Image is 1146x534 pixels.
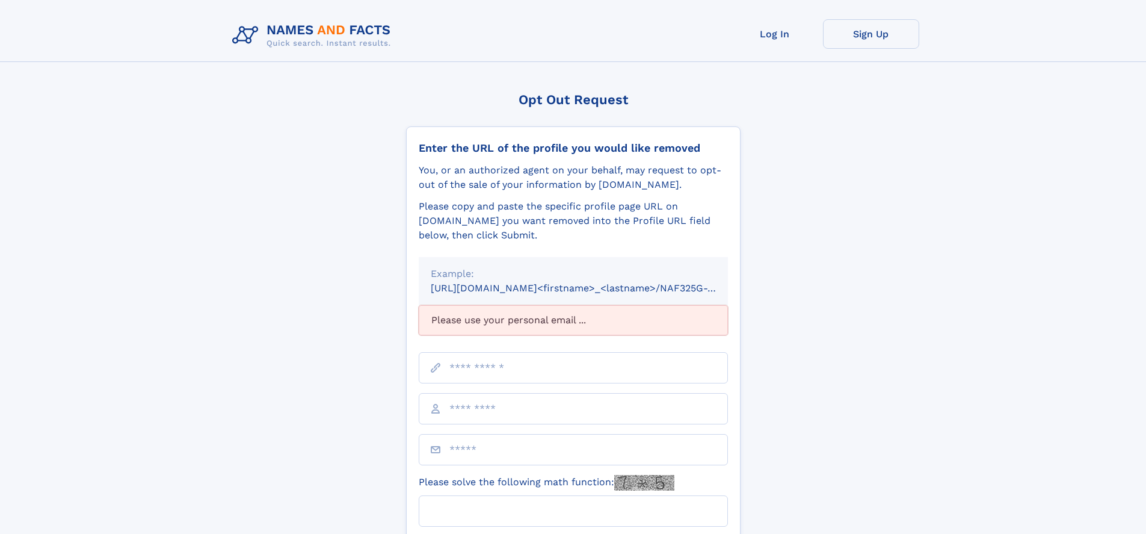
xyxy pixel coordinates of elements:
div: You, or an authorized agent on your behalf, may request to opt-out of the sale of your informatio... [419,163,728,192]
div: Enter the URL of the profile you would like removed [419,141,728,155]
div: Please use your personal email ... [419,305,728,335]
label: Please solve the following math function: [419,475,674,491]
div: Opt Out Request [406,92,741,107]
a: Sign Up [823,19,919,49]
small: [URL][DOMAIN_NAME]<firstname>_<lastname>/NAF325G-xxxxxxxx [431,282,751,294]
a: Log In [727,19,823,49]
div: Example: [431,267,716,281]
img: Logo Names and Facts [227,19,401,52]
div: Please copy and paste the specific profile page URL on [DOMAIN_NAME] you want removed into the Pr... [419,199,728,243]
